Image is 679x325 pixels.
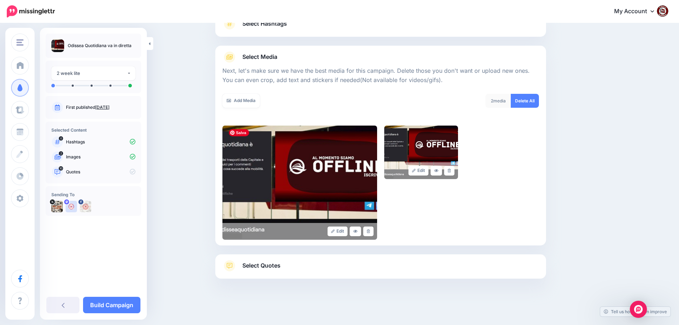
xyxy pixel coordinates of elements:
[242,19,287,29] span: Select Hashtags
[59,136,63,141] span: 0
[222,51,539,63] a: Select Media
[51,201,63,212] img: uTTNWBrh-84924.jpeg
[59,151,63,156] span: 2
[607,3,668,20] a: My Account
[328,227,348,236] a: Edit
[222,63,539,240] div: Select Media
[66,139,135,145] p: Hashtags
[630,301,647,318] div: Open Intercom Messenger
[511,94,539,108] a: Delete All
[242,52,277,62] span: Select Media
[68,42,132,49] p: Odissea Quotidiana va in diretta
[491,98,493,103] span: 2
[51,66,135,80] button: 2 week lite
[51,192,135,197] h4: Sending To
[51,127,135,133] h4: Selected Content
[222,126,377,240] img: 6a868b2c535eb3106915035bcefae9dc_large.jpg
[66,201,77,212] img: user_default_image.png
[408,166,429,176] a: Edit
[222,66,539,85] p: Next, let's make sure we have the best media for this campaign. Delete those you don't want or up...
[384,126,458,179] img: 57ed016ac8f195517bf32cbf03535d30_large.jpg
[51,39,64,52] img: 6a868b2c535eb3106915035bcefae9dc_thumb.jpg
[229,129,249,136] span: Salva
[80,201,91,212] img: 463453305_2684324355074873_6393692129472495966_n-bsa154739.jpg
[222,94,260,108] a: Add Media
[95,105,109,110] a: [DATE]
[242,261,281,270] span: Select Quotes
[222,260,539,279] a: Select Quotes
[57,69,127,77] div: 2 week lite
[66,169,135,175] p: Quotes
[485,94,511,108] div: media
[7,5,55,17] img: Missinglettr
[59,166,63,171] span: 10
[66,154,135,160] p: Images
[16,39,24,46] img: menu.png
[66,104,135,111] p: First published
[222,18,539,37] a: Select Hashtags
[600,307,670,316] a: Tell us how we can improve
